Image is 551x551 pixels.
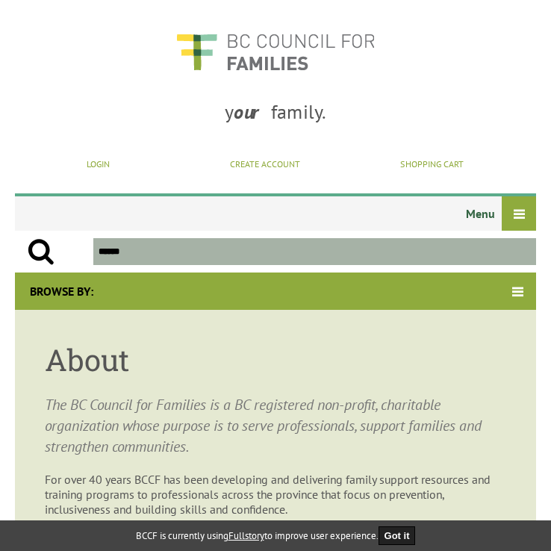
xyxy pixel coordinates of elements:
p: The BC Council for Families is a BC registered non-profit, charitable organization whose purpose ... [45,394,506,457]
a: Login [87,158,110,169]
h1: About [45,340,506,379]
a: Fullstory [228,529,264,542]
span: Menu [15,201,536,231]
strong: our [234,99,271,124]
div: y family. [15,87,536,143]
img: BC Council for FAMILIES [175,24,376,80]
button: Got it [379,526,416,545]
input: Submit [15,238,67,265]
p: For over 40 years BCCF has been developing and delivering family support resources and training p... [45,472,506,517]
a: Shopping Cart [400,158,464,169]
a: Create Account [230,158,300,169]
div: Browse By: [15,273,108,310]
